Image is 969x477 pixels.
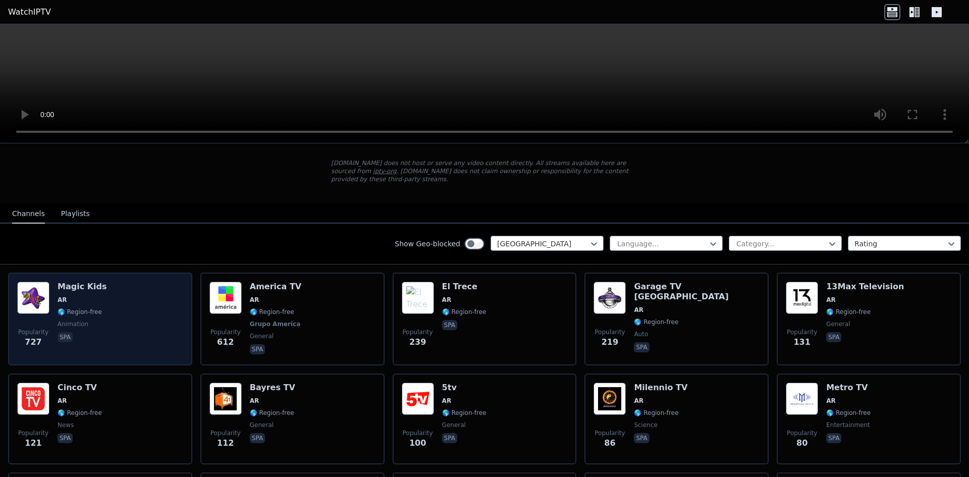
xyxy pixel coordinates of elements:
span: 🌎 Region-free [826,409,871,417]
p: spa [634,342,649,352]
span: 🌎 Region-free [634,318,678,326]
span: 131 [793,336,810,348]
img: Garage TV Latin America [594,282,626,314]
span: Grupo America [250,320,301,328]
span: news [58,421,74,429]
span: AR [634,306,643,314]
img: Bayres TV [209,383,242,415]
img: El Trece [402,282,434,314]
p: [DOMAIN_NAME] does not host or serve any video content directly. All streams available here are s... [331,159,638,183]
span: Popularity [210,328,241,336]
span: 727 [25,336,41,348]
p: spa [250,433,265,443]
p: spa [634,433,649,443]
span: animation [58,320,88,328]
span: 100 [409,437,426,449]
h6: Metro TV [826,383,871,393]
span: Popularity [18,328,48,336]
a: WatchIPTV [8,6,51,18]
a: iptv-org [373,168,397,175]
img: Magic Kids [17,282,49,314]
span: Popularity [595,429,625,437]
h6: Bayres TV [250,383,295,393]
span: 🌎 Region-free [58,308,102,316]
span: 612 [217,336,234,348]
img: America TV [209,282,242,314]
h6: Cinco TV [58,383,102,393]
span: AR [634,397,643,405]
span: 219 [602,336,618,348]
button: Playlists [61,204,90,224]
h6: America TV [250,282,303,292]
span: science [634,421,658,429]
p: spa [58,433,73,443]
span: 🌎 Region-free [442,308,487,316]
span: 86 [604,437,615,449]
span: 239 [409,336,426,348]
span: 🌎 Region-free [826,308,871,316]
p: spa [442,320,457,330]
h6: Garage TV [GEOGRAPHIC_DATA] [634,282,760,302]
h6: El Trece [442,282,487,292]
span: general [442,421,466,429]
span: AR [250,397,259,405]
span: auto [634,330,648,338]
img: Cinco TV [17,383,49,415]
span: 🌎 Region-free [58,409,102,417]
p: spa [826,332,841,342]
span: AR [826,397,836,405]
p: spa [826,433,841,443]
span: general [250,332,274,340]
span: 🌎 Region-free [250,308,294,316]
span: entertainment [826,421,870,429]
span: 80 [796,437,807,449]
span: 112 [217,437,234,449]
p: spa [250,344,265,354]
span: Popularity [787,429,817,437]
span: Popularity [595,328,625,336]
span: Popularity [403,429,433,437]
span: general [250,421,274,429]
span: 121 [25,437,41,449]
span: 🌎 Region-free [442,409,487,417]
p: spa [442,433,457,443]
img: Metro TV [786,383,818,415]
h6: Magic Kids [58,282,107,292]
img: Milennio TV [594,383,626,415]
span: AR [442,296,452,304]
span: Popularity [18,429,48,437]
span: 🌎 Region-free [634,409,678,417]
span: 🌎 Region-free [250,409,294,417]
label: Show Geo-blocked [395,239,460,249]
span: AR [58,397,67,405]
button: Channels [12,204,45,224]
span: AR [826,296,836,304]
span: AR [442,397,452,405]
h6: 5tv [442,383,487,393]
span: Popularity [787,328,817,336]
span: Popularity [210,429,241,437]
h6: 13Max Television [826,282,904,292]
p: spa [58,332,73,342]
h6: Milennio TV [634,383,687,393]
span: Popularity [403,328,433,336]
img: 13Max Television [786,282,818,314]
span: general [826,320,850,328]
img: 5tv [402,383,434,415]
span: AR [250,296,259,304]
span: AR [58,296,67,304]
